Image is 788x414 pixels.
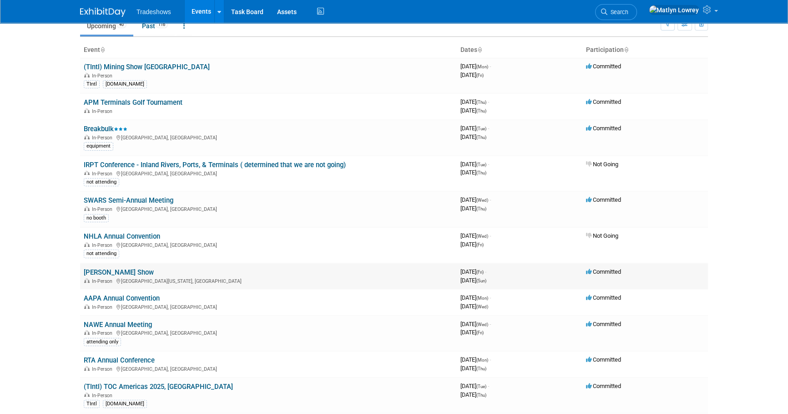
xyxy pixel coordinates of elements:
[84,366,90,371] img: In-Person Event
[92,73,115,79] span: In-Person
[490,196,491,203] span: -
[586,161,618,168] span: Not Going
[460,196,491,203] span: [DATE]
[84,63,210,71] a: (TIntl) Mining Show [GEOGRAPHIC_DATA]
[92,206,115,212] span: In-Person
[84,232,160,240] a: NHLA Annual Convention
[100,46,105,53] a: Sort by Event Name
[582,42,708,58] th: Participation
[92,304,115,310] span: In-Person
[84,250,119,258] div: not attending
[476,296,488,301] span: (Mon)
[84,135,90,139] img: In-Person Event
[460,107,486,114] span: [DATE]
[460,161,489,168] span: [DATE]
[476,366,486,371] span: (Thu)
[460,356,491,363] span: [DATE]
[116,21,126,28] span: 40
[586,321,621,327] span: Committed
[476,170,486,175] span: (Thu)
[460,241,484,248] span: [DATE]
[457,42,582,58] th: Dates
[84,241,453,248] div: [GEOGRAPHIC_DATA], [GEOGRAPHIC_DATA]
[80,17,133,35] a: Upcoming40
[595,4,637,20] a: Search
[476,162,486,167] span: (Tue)
[624,46,628,53] a: Sort by Participation Type
[80,8,126,17] img: ExhibitDay
[84,294,160,302] a: AAPA Annual Convention
[84,330,90,335] img: In-Person Event
[476,358,488,363] span: (Mon)
[156,21,168,28] span: 116
[476,64,488,69] span: (Mon)
[476,393,486,398] span: (Thu)
[477,46,482,53] a: Sort by Start Date
[476,100,486,105] span: (Thu)
[84,169,453,177] div: [GEOGRAPHIC_DATA], [GEOGRAPHIC_DATA]
[476,330,484,335] span: (Fri)
[490,232,491,239] span: -
[488,125,489,132] span: -
[84,214,109,222] div: no booth
[490,321,491,327] span: -
[460,383,489,389] span: [DATE]
[92,171,115,177] span: In-Person
[476,384,486,389] span: (Tue)
[460,391,486,398] span: [DATE]
[649,5,699,15] img: Matlyn Lowrey
[476,270,484,275] span: (Fri)
[460,169,486,176] span: [DATE]
[84,196,173,204] a: SWARS Semi-Annual Meeting
[84,80,100,88] div: TIntl
[476,206,486,211] span: (Thu)
[84,365,453,372] div: [GEOGRAPHIC_DATA], [GEOGRAPHIC_DATA]
[476,198,488,203] span: (Wed)
[460,125,489,132] span: [DATE]
[586,294,621,301] span: Committed
[84,178,119,186] div: not attending
[586,383,621,389] span: Committed
[476,126,486,131] span: (Tue)
[460,232,491,239] span: [DATE]
[460,294,491,301] span: [DATE]
[92,135,115,141] span: In-Person
[84,277,453,284] div: [GEOGRAPHIC_DATA][US_STATE], [GEOGRAPHIC_DATA]
[485,268,486,275] span: -
[490,294,491,301] span: -
[476,304,488,309] span: (Wed)
[92,393,115,399] span: In-Person
[490,63,491,70] span: -
[84,242,90,247] img: In-Person Event
[84,98,182,107] a: APM Terminals Golf Tournament
[460,63,491,70] span: [DATE]
[84,206,90,211] img: In-Person Event
[84,393,90,397] img: In-Person Event
[488,98,489,105] span: -
[460,321,491,327] span: [DATE]
[460,205,486,212] span: [DATE]
[84,108,90,113] img: In-Person Event
[84,142,113,150] div: equipment
[92,366,115,372] span: In-Person
[586,63,621,70] span: Committed
[136,8,171,15] span: Tradeshows
[586,232,618,239] span: Not Going
[476,242,484,247] span: (Fri)
[84,356,155,364] a: RTA Annual Conference
[460,268,486,275] span: [DATE]
[476,108,486,113] span: (Thu)
[476,73,484,78] span: (Fri)
[460,98,489,105] span: [DATE]
[92,242,115,248] span: In-Person
[103,80,147,88] div: [DOMAIN_NAME]
[586,98,621,105] span: Committed
[476,278,486,283] span: (Sun)
[103,400,147,408] div: [DOMAIN_NAME]
[84,125,127,133] a: Breakbulk
[488,161,489,168] span: -
[84,73,90,77] img: In-Person Event
[84,304,90,309] img: In-Person Event
[476,135,486,140] span: (Thu)
[92,330,115,336] span: In-Person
